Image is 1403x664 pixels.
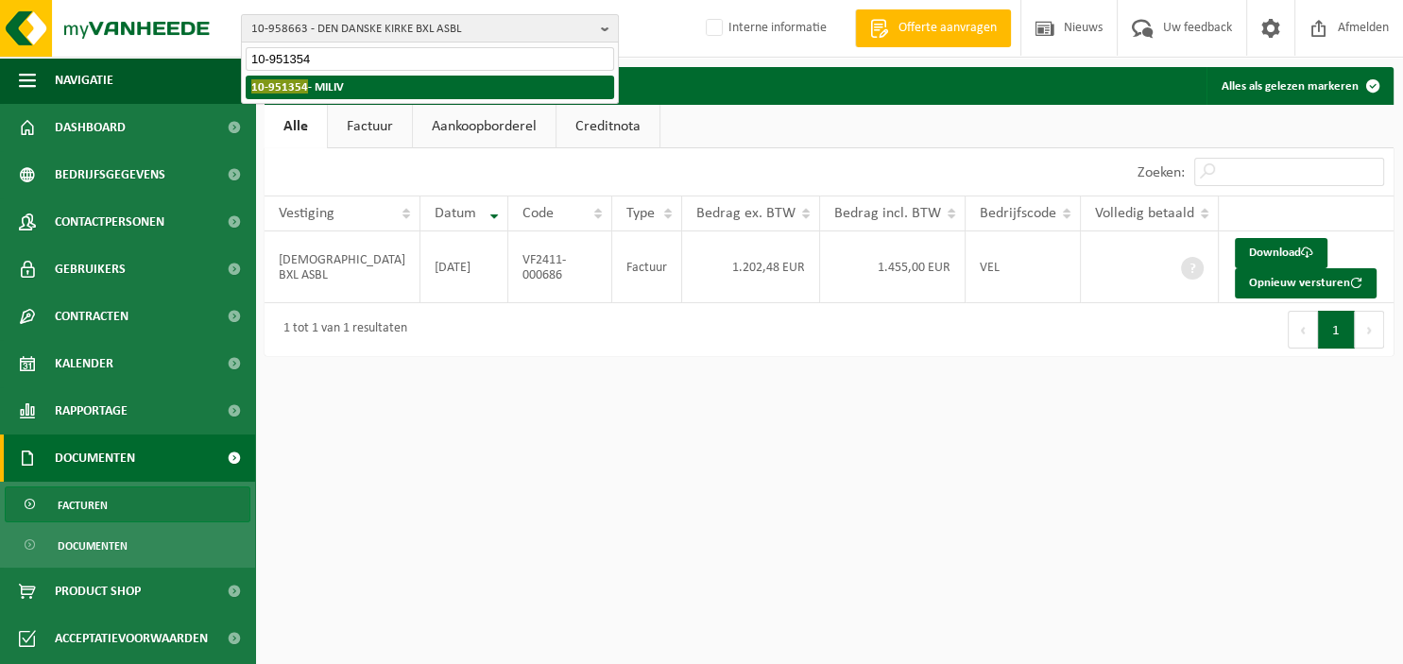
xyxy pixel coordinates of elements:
span: Rapportage [55,387,128,434]
strong: - MILIV [251,79,344,94]
a: Factuur [328,105,412,148]
span: Type [626,206,655,221]
button: Next [1355,311,1384,349]
td: [DEMOGRAPHIC_DATA] BXL ASBL [265,231,420,303]
td: 1.202,48 EUR [682,231,820,303]
a: Aankoopborderel [413,105,556,148]
td: Factuur [612,231,682,303]
a: Alle [265,105,327,148]
button: 10-958663 - DEN DANSKE KIRKE BXL ASBL [241,14,619,43]
span: Datum [435,206,476,221]
td: [DATE] [420,231,508,303]
td: VEL [966,231,1081,303]
button: Alles als gelezen markeren [1206,67,1392,105]
span: Volledig betaald [1095,206,1194,221]
span: Navigatie [55,57,113,104]
label: Zoeken: [1138,165,1185,180]
span: Bedrag incl. BTW [834,206,941,221]
button: 1 [1318,311,1355,349]
a: Download [1235,238,1327,268]
a: Creditnota [556,105,659,148]
input: Zoeken naar gekoppelde vestigingen [246,47,614,71]
span: Dashboard [55,104,126,151]
span: Bedrag ex. BTW [696,206,796,221]
span: Offerte aanvragen [894,19,1001,38]
label: Interne informatie [702,14,827,43]
span: Bedrijfsgegevens [55,151,165,198]
span: Vestiging [279,206,334,221]
button: Opnieuw versturen [1235,268,1377,298]
button: Previous [1288,311,1318,349]
span: Kalender [55,340,113,387]
span: Contracten [55,293,128,340]
span: Facturen [58,487,108,523]
a: Facturen [5,486,250,522]
span: 10-951354 [251,79,308,94]
td: VF2411-000686 [508,231,612,303]
a: Documenten [5,527,250,563]
div: 1 tot 1 van 1 resultaten [274,313,407,347]
span: Gebruikers [55,246,126,293]
span: 10-958663 - DEN DANSKE KIRKE BXL ASBL [251,15,593,43]
td: 1.455,00 EUR [820,231,966,303]
span: Documenten [55,434,135,482]
span: Contactpersonen [55,198,164,246]
span: Code [522,206,554,221]
span: Bedrijfscode [980,206,1056,221]
span: Acceptatievoorwaarden [55,615,208,662]
span: Product Shop [55,568,141,615]
span: Documenten [58,528,128,564]
a: Offerte aanvragen [855,9,1011,47]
